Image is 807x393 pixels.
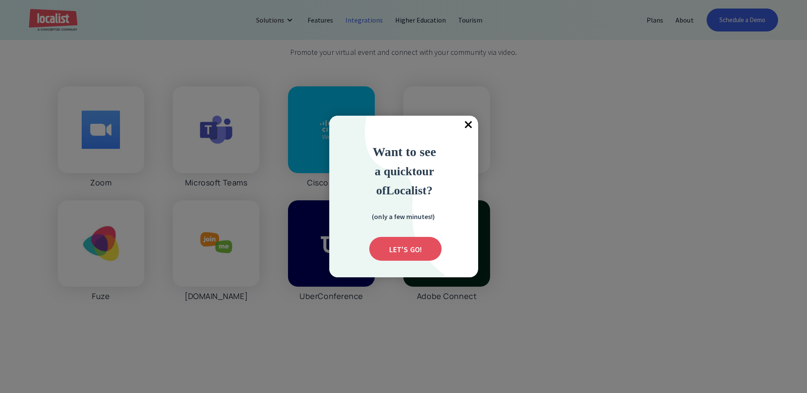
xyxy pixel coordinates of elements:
strong: Want to see [373,145,436,159]
strong: to [412,165,422,178]
div: (only a few minutes!) [361,211,446,222]
span: × [459,116,478,134]
div: Close popup [459,116,478,134]
div: Submit [369,237,442,261]
strong: Localist? [386,184,433,197]
div: Want to see a quick tour of Localist? [349,142,460,199]
strong: (only a few minutes!) [372,212,435,221]
span: a quick [375,165,412,178]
